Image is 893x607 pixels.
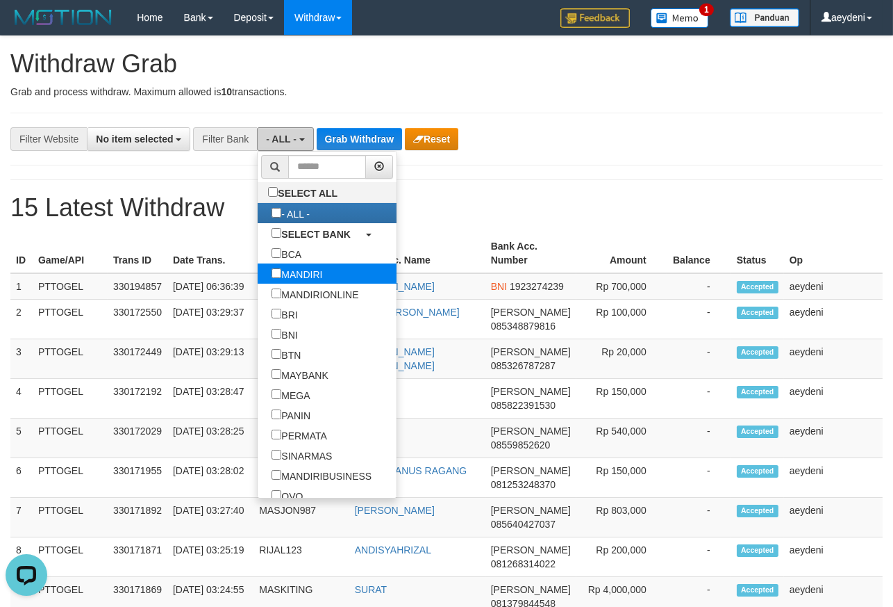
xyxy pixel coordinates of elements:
td: SEHATI23 [253,418,349,458]
span: Copy 1923274239 to clipboard [510,281,564,292]
td: Rp 150,000 [576,458,667,497]
td: [DATE] 03:25:19 [167,537,253,576]
td: aeydeni [784,339,883,378]
span: Copy 085640427037 to clipboard [491,519,556,530]
span: Copy 085326787287 to clipboard [491,360,556,371]
td: TARSY24 [253,458,349,497]
span: Accepted [737,281,778,293]
label: MAYBANK [258,364,342,385]
span: [PERSON_NAME] [491,426,571,437]
span: Accepted [737,426,778,437]
input: SINARMAS [272,450,281,460]
td: 3 [10,339,33,378]
td: [DATE] 03:28:02 [167,458,253,497]
h1: Withdraw Grab [10,50,883,78]
td: aeydeni [784,537,883,576]
td: 330171871 [108,537,167,576]
td: 330172449 [108,339,167,378]
td: - [667,418,731,458]
span: [PERSON_NAME] [491,386,571,397]
input: SELECT ALL [268,187,278,197]
span: Accepted [737,465,778,477]
td: 5 [10,418,33,458]
button: - ALL - [257,127,313,151]
span: Accepted [737,346,778,358]
span: Accepted [737,307,778,318]
button: Open LiveChat chat widget [6,6,47,47]
td: aeydeni [784,299,883,339]
label: MEGA [258,385,324,405]
td: 330171955 [108,458,167,497]
td: PTTOGEL [33,418,108,458]
td: 330172029 [108,418,167,458]
label: PERMATA [258,425,341,445]
label: PANIN [258,405,324,425]
td: 4 [10,378,33,418]
td: PTTOGEL [33,497,108,537]
label: SELECT ALL [258,182,351,202]
span: [PERSON_NAME] [491,307,571,318]
td: PTTOGEL [33,537,108,576]
input: MANDIRI [272,268,281,278]
label: BTN [258,344,315,364]
td: 330194857 [108,273,167,300]
th: Amount [576,234,667,273]
td: aeydeni [784,378,883,418]
td: - [667,273,731,300]
th: Bank Acc. Number [485,234,576,273]
a: SELECT BANK [258,223,397,243]
td: JOEBADAY [253,378,349,418]
th: Date Trans. [167,234,253,273]
th: Balance [667,234,731,273]
label: - ALL - [258,203,324,223]
td: PUTUMOEDEN [253,339,349,378]
span: Accepted [737,584,778,596]
label: MANDIRIBUSINESS [258,465,385,485]
a: SURAT [355,584,387,595]
span: - ALL - [266,133,297,145]
td: PTTOGEL [33,299,108,339]
td: Rp 200,000 [576,537,667,576]
input: MANDIRIBUSINESS [272,470,281,480]
label: MANDIRI [258,264,336,284]
td: aeydeni [784,418,883,458]
input: PANIN [272,410,281,419]
span: [PERSON_NAME] [491,584,571,595]
td: LUCKYSEVEN88 [253,273,349,300]
label: OVO [258,485,317,505]
td: - [667,378,731,418]
a: TASITUSANUS RAGANG [355,465,467,476]
td: PTTOGEL [33,339,108,378]
td: - [667,497,731,537]
label: BNI [258,324,311,344]
span: Copy 08559852620 to clipboard [491,439,551,451]
img: Feedback.jpg [560,8,630,28]
td: Rp 700,000 [576,273,667,300]
th: Game/API [33,234,108,273]
label: BCA [258,243,315,264]
button: Reset [405,128,458,150]
span: [PERSON_NAME] [491,346,571,357]
label: BRI [258,304,311,324]
input: OVO [272,490,281,500]
th: Op [784,234,883,273]
td: [DATE] 03:29:13 [167,339,253,378]
td: 330172192 [108,378,167,418]
span: Copy 081268314022 to clipboard [491,558,556,569]
input: BRI [272,309,281,318]
td: PTTOGEL [33,378,108,418]
input: SELECT BANK [272,228,281,238]
input: BCA [272,248,281,258]
span: No item selected [96,133,173,145]
td: aeydeni [784,273,883,300]
td: RIJAL123 [253,537,349,576]
th: User ID [253,234,349,273]
td: 6 [10,458,33,497]
td: - [667,299,731,339]
td: Rp 100,000 [576,299,667,339]
a: ANDISYAHRIZAL [355,544,431,556]
span: [PERSON_NAME] [491,505,571,516]
td: 330172550 [108,299,167,339]
td: 330171892 [108,497,167,537]
span: Accepted [737,386,778,398]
